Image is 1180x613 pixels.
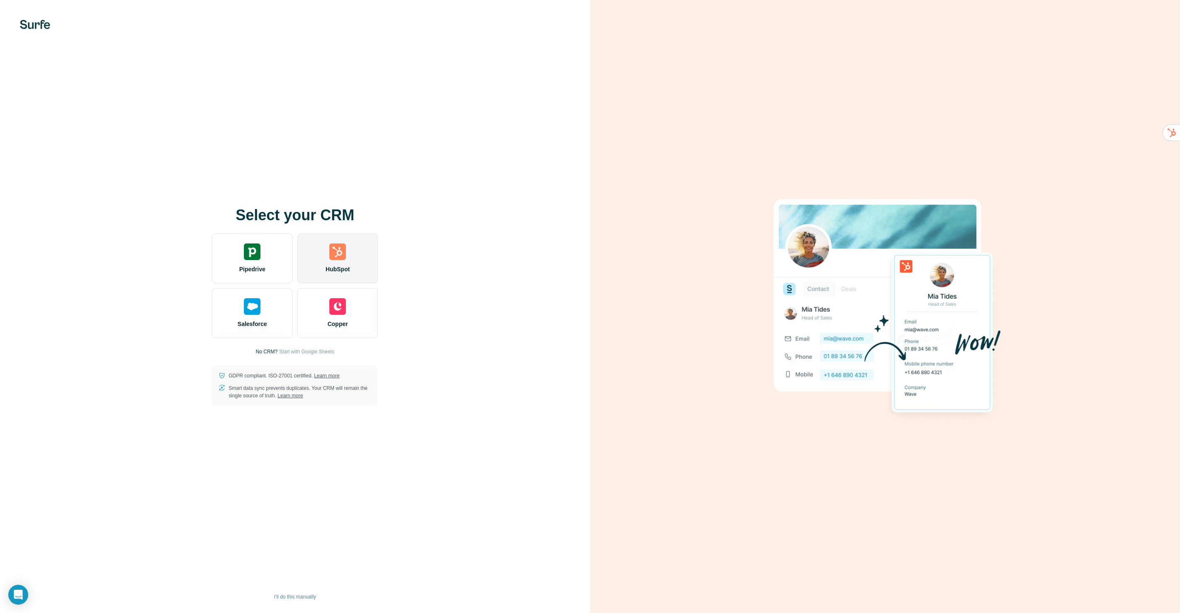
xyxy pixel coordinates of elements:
span: Pipedrive [239,265,265,273]
p: Smart data sync prevents duplicates. Your CRM will remain the single source of truth. [229,384,371,399]
span: I’ll do this manually [274,593,316,601]
img: Surfe's logo [20,20,50,29]
img: HUBSPOT image [769,186,1001,427]
span: HubSpot [326,265,350,273]
button: I’ll do this manually [268,591,322,603]
img: pipedrive's logo [244,243,260,260]
img: hubspot's logo [329,243,346,260]
a: Learn more [277,393,303,399]
p: No CRM? [256,348,278,355]
a: Learn more [314,373,339,379]
p: GDPR compliant. ISO-27001 certified. [229,372,339,379]
span: Copper [328,320,348,328]
div: Open Intercom Messenger [8,585,28,605]
img: copper's logo [329,298,346,315]
img: salesforce's logo [244,298,260,315]
button: Start with Google Sheets [279,348,334,355]
h1: Select your CRM [212,207,378,224]
span: Salesforce [238,320,267,328]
